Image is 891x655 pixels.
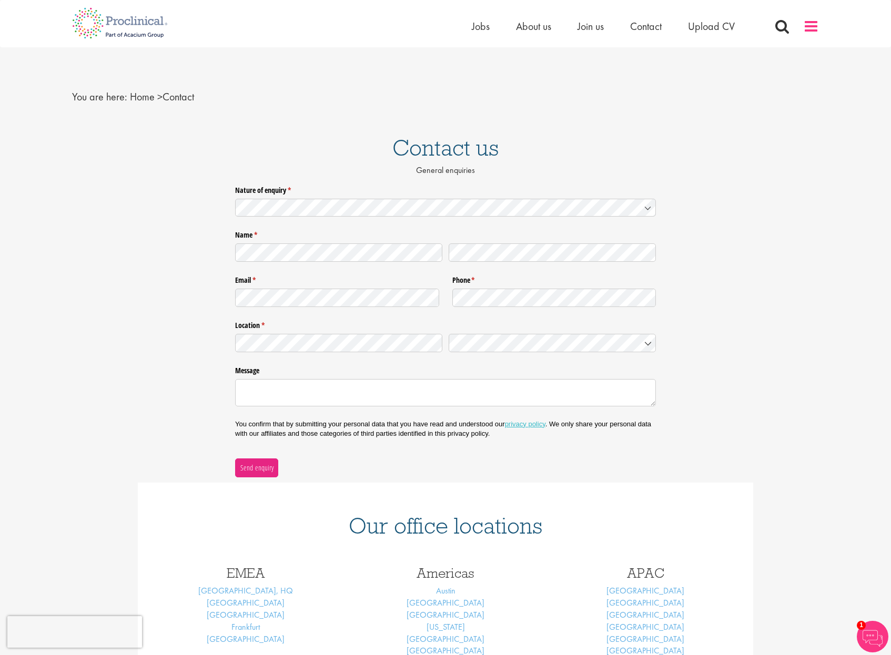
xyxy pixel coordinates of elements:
[198,585,293,596] a: [GEOGRAPHIC_DATA], HQ
[505,420,545,428] a: privacy policy
[235,227,656,240] legend: Name
[235,334,442,352] input: State / Province / Region
[857,621,888,652] img: Chatbot
[353,566,538,580] h3: Americas
[235,181,656,195] label: Nature of enquiry
[606,597,684,608] a: [GEOGRAPHIC_DATA]
[407,597,484,608] a: [GEOGRAPHIC_DATA]
[154,514,737,537] h1: Our office locations
[154,566,338,580] h3: EMEA
[553,566,737,580] h3: APAC
[449,243,656,262] input: Last
[235,272,439,285] label: Email
[207,633,285,644] a: [GEOGRAPHIC_DATA]
[606,609,684,620] a: [GEOGRAPHIC_DATA]
[606,621,684,632] a: [GEOGRAPHIC_DATA]
[578,19,604,33] a: Join us
[407,633,484,644] a: [GEOGRAPHIC_DATA]
[452,272,656,285] label: Phone
[235,243,442,262] input: First
[235,317,656,331] legend: Location
[436,585,455,596] a: Austin
[407,609,484,620] a: [GEOGRAPHIC_DATA]
[630,19,662,33] a: Contact
[130,90,194,104] span: Contact
[240,462,274,474] span: Send enquiry
[235,458,278,477] button: Send enquiry
[207,609,285,620] a: [GEOGRAPHIC_DATA]
[72,90,127,104] span: You are here:
[472,19,490,33] a: Jobs
[427,621,465,632] a: [US_STATE]
[606,585,684,596] a: [GEOGRAPHIC_DATA]
[7,616,142,648] iframe: reCAPTCHA
[857,621,866,630] span: 1
[516,19,551,33] a: About us
[231,621,260,632] a: Frankfurt
[449,334,656,352] input: Country
[688,19,735,33] a: Upload CV
[157,90,163,104] span: >
[606,633,684,644] a: [GEOGRAPHIC_DATA]
[235,419,656,438] p: You confirm that by submitting your personal data that you have read and understood our . We only...
[130,90,155,104] a: breadcrumb link to Home
[235,362,656,376] label: Message
[207,597,285,608] a: [GEOGRAPHIC_DATA]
